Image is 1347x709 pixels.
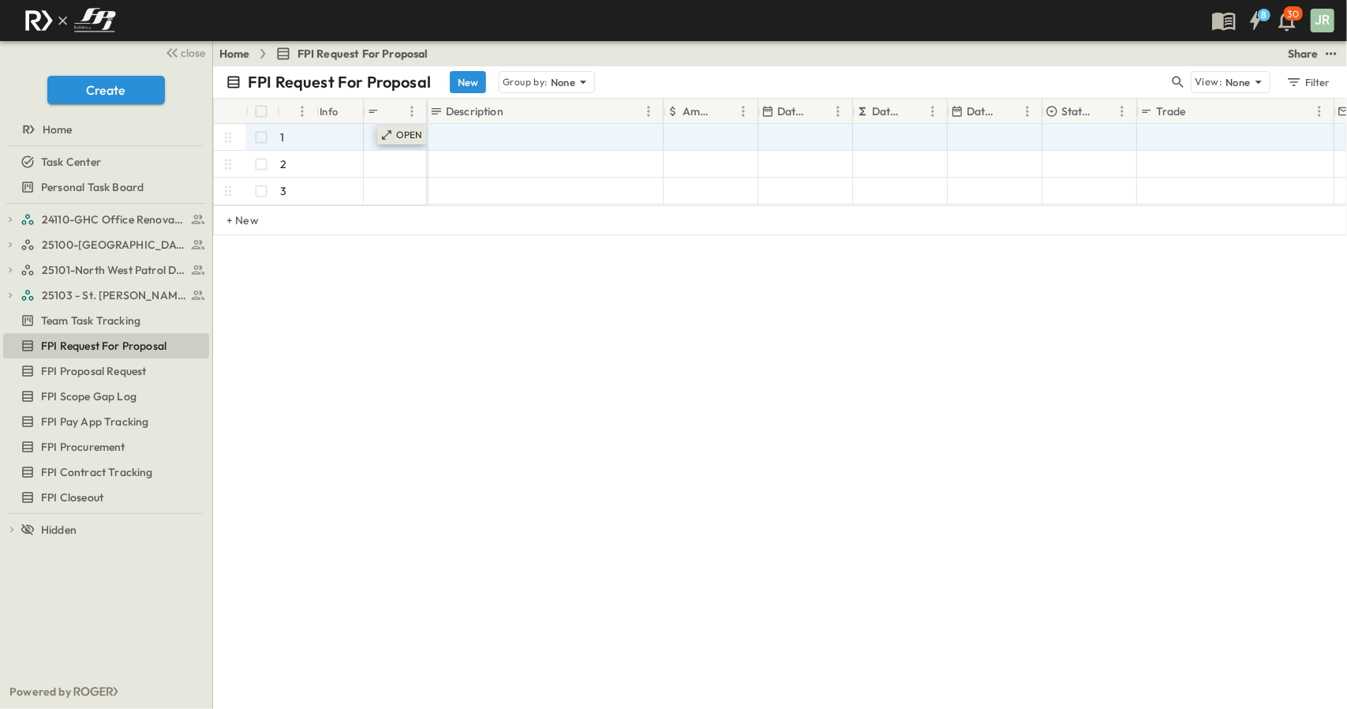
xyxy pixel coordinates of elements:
[3,486,206,508] a: FPI Closeout
[3,436,206,458] a: FPI Procurement
[3,460,209,485] div: FPI Contract Trackingtest
[21,259,206,281] a: 25101-North West Patrol Division
[1311,9,1334,32] div: JR
[1156,103,1186,119] p: Trade
[248,71,431,93] p: FPI Request For Proposal
[3,385,206,407] a: FPI Scope Gap Log
[281,156,287,172] p: 2
[19,4,122,37] img: c8d7d1ed905e502e8f77bf7063faec64e13b34fdb1f2bdd94b0e311fc34f8000.png
[3,308,209,333] div: Team Task Trackingtest
[41,464,153,480] span: FPI Contract Tracking
[219,46,438,62] nav: breadcrumbs
[41,154,101,170] span: Task Center
[275,46,428,62] a: FPI Request For Proposal
[21,234,206,256] a: 25100-Vanguard Prep School
[1261,9,1267,21] h6: 8
[1195,73,1222,91] p: View:
[281,129,285,145] p: 1
[450,71,486,93] button: New
[3,174,209,200] div: Personal Task Boardtest
[3,118,206,141] a: Home
[385,103,402,120] button: Sort
[3,485,209,510] div: FPI Closeouttest
[717,103,734,120] button: Sort
[872,103,903,119] p: Date Due
[906,103,923,120] button: Sort
[446,103,503,119] p: Description
[47,76,165,104] button: Create
[41,490,103,505] span: FPI Closeout
[21,208,206,231] a: 24110-GHC Office Renovations
[734,102,753,121] button: Menu
[293,102,312,121] button: Menu
[41,522,77,538] span: Hidden
[507,103,524,120] button: Sort
[639,102,658,121] button: Menu
[42,212,186,227] span: 24110-GHC Office Renovations
[3,360,206,382] a: FPI Proposal Request
[923,102,942,121] button: Menu
[41,179,144,195] span: Personal Task Board
[41,414,148,430] span: FPI Pay App Tracking
[1225,74,1251,90] p: None
[297,46,428,62] span: FPI Request For Proposal
[967,103,997,119] p: Date Received
[277,99,316,124] div: #
[1322,44,1341,63] button: test
[3,434,209,460] div: FPI Procurementtest
[1309,7,1336,34] button: JR
[3,335,206,357] a: FPI Request For Proposal
[396,129,423,141] p: OPEN
[42,237,186,253] span: 25100-Vanguard Prep School
[1288,46,1319,62] div: Share
[1061,103,1092,119] p: Status
[42,287,186,303] span: 25103 - St. [PERSON_NAME] Phase 2
[3,411,206,433] a: FPI Pay App Tracking
[219,46,250,62] a: Home
[1001,103,1018,120] button: Sort
[3,232,209,257] div: 25100-Vanguard Prep Schooltest
[1095,103,1113,120] button: Sort
[3,333,209,358] div: FPI Request For Proposaltest
[551,74,576,90] p: None
[503,74,548,90] p: Group by:
[1310,102,1329,121] button: Menu
[281,183,287,199] p: 3
[41,363,146,379] span: FPI Proposal Request
[226,212,236,228] p: + New
[3,309,206,332] a: Team Task Tracking
[41,313,140,328] span: Team Task Tracking
[316,99,364,124] div: Info
[1189,103,1207,120] button: Sort
[1018,102,1037,121] button: Menu
[181,45,206,61] span: close
[21,284,206,306] a: 25103 - St. [PERSON_NAME] Phase 2
[811,103,829,120] button: Sort
[777,103,808,119] p: Date Sent
[41,388,137,404] span: FPI Scope Gap Log
[283,103,301,120] button: Sort
[1113,102,1132,121] button: Menu
[41,338,167,354] span: FPI Request For Proposal
[3,176,206,198] a: Personal Task Board
[3,409,209,434] div: FPI Pay App Trackingtest
[159,41,209,63] button: close
[41,439,125,455] span: FPI Procurement
[1285,73,1330,91] div: Filter
[1240,6,1271,35] button: 8
[683,103,713,119] p: Amount
[42,262,186,278] span: 25101-North West Patrol Division
[3,257,209,283] div: 25101-North West Patrol Divisiontest
[1288,8,1299,21] p: 30
[1280,71,1334,93] button: Filter
[829,102,847,121] button: Menu
[43,122,73,137] span: Home
[3,461,206,483] a: FPI Contract Tracking
[402,102,421,121] button: Menu
[3,358,209,384] div: FPI Proposal Requesttest
[3,207,209,232] div: 24110-GHC Office Renovationstest
[3,283,209,308] div: 25103 - St. [PERSON_NAME] Phase 2test
[3,151,206,173] a: Task Center
[320,89,339,133] div: Info
[3,384,209,409] div: FPI Scope Gap Logtest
